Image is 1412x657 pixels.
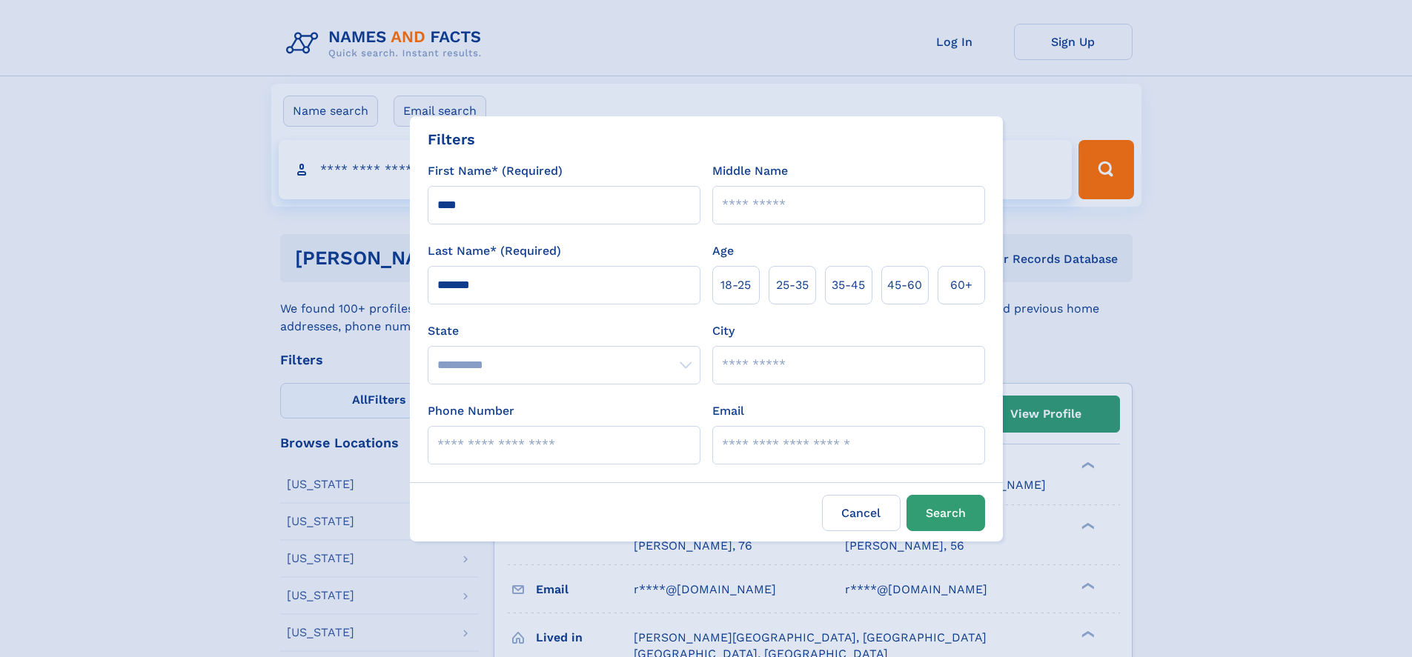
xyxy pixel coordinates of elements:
button: Search [906,495,985,531]
label: Cancel [822,495,901,531]
label: Age [712,242,734,260]
label: State [428,322,700,340]
label: City [712,322,735,340]
label: Email [712,402,744,420]
span: 60+ [950,276,972,294]
label: Middle Name [712,162,788,180]
span: 45‑60 [887,276,922,294]
label: First Name* (Required) [428,162,563,180]
span: 25‑35 [776,276,809,294]
span: 35‑45 [832,276,865,294]
div: Filters [428,128,475,150]
label: Last Name* (Required) [428,242,561,260]
span: 18‑25 [720,276,751,294]
label: Phone Number [428,402,514,420]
